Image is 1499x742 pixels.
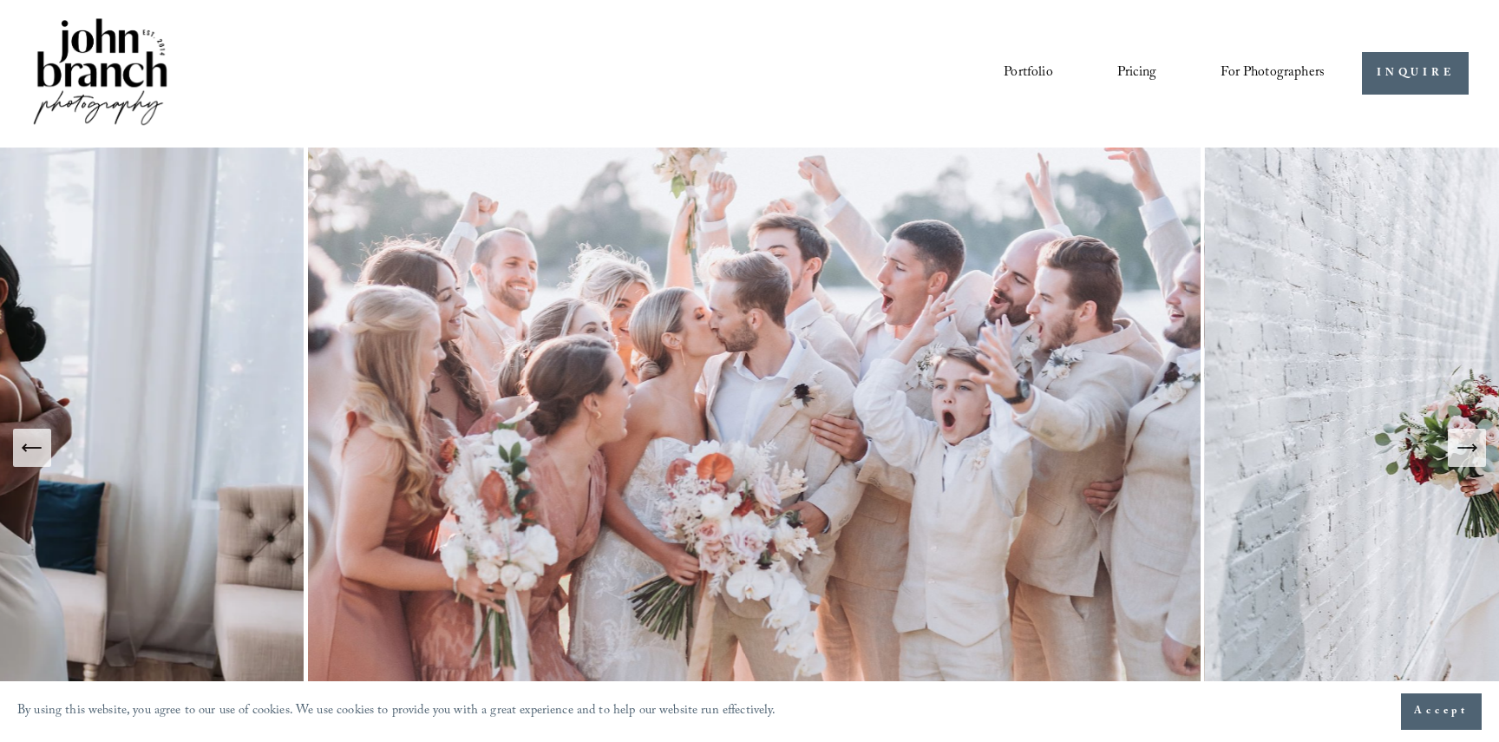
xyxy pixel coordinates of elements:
a: Pricing [1117,59,1156,89]
p: By using this website, you agree to our use of cookies. We use cookies to provide you with a grea... [17,699,776,725]
span: Accept [1414,703,1469,720]
a: Portfolio [1004,59,1052,89]
button: Accept [1401,693,1482,730]
img: John Branch IV Photography [30,15,171,132]
a: folder dropdown [1221,59,1325,89]
button: Next Slide [1448,429,1486,467]
a: INQUIRE [1362,52,1469,95]
button: Previous Slide [13,429,51,467]
span: For Photographers [1221,60,1325,87]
